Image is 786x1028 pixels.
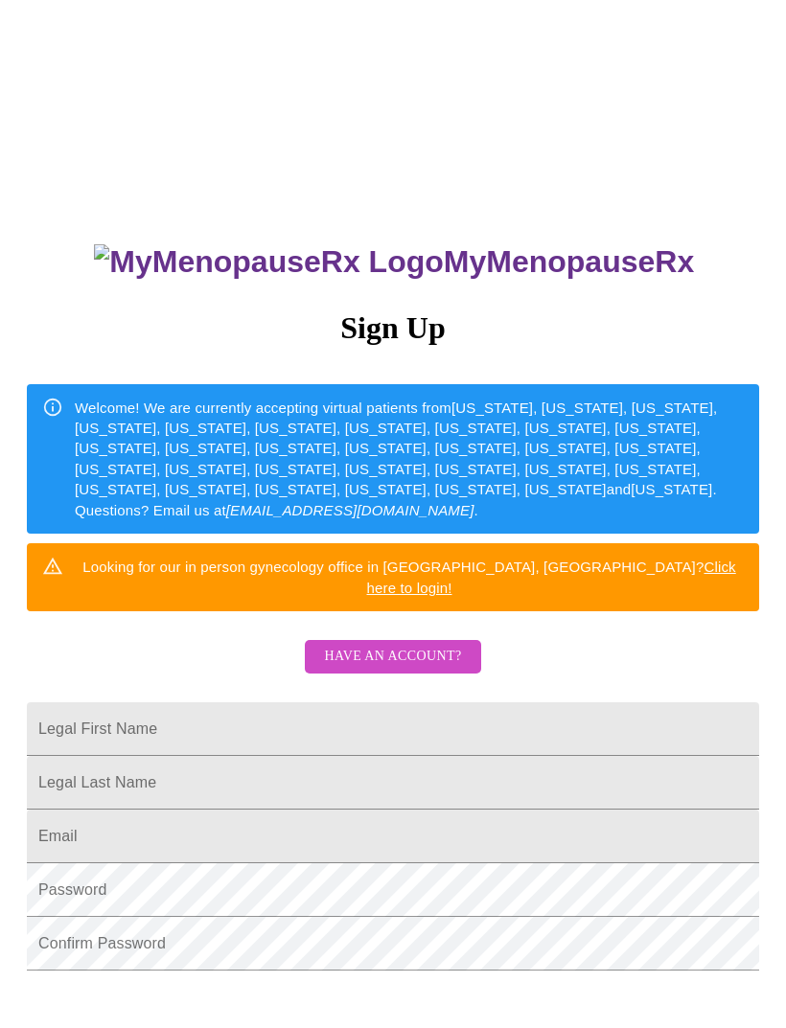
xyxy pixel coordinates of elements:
button: Have an account? [305,640,480,674]
div: Looking for our in person gynecology office in [GEOGRAPHIC_DATA], [GEOGRAPHIC_DATA]? [75,549,744,605]
h3: MyMenopauseRx [30,244,760,280]
em: [EMAIL_ADDRESS][DOMAIN_NAME] [226,502,474,518]
h3: Sign Up [27,310,759,346]
span: Have an account? [324,645,461,669]
a: Have an account? [300,661,485,677]
a: Click here to login! [367,559,736,595]
img: MyMenopauseRx Logo [94,244,443,280]
div: Welcome! We are currently accepting virtual patients from [US_STATE], [US_STATE], [US_STATE], [US... [75,390,744,529]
